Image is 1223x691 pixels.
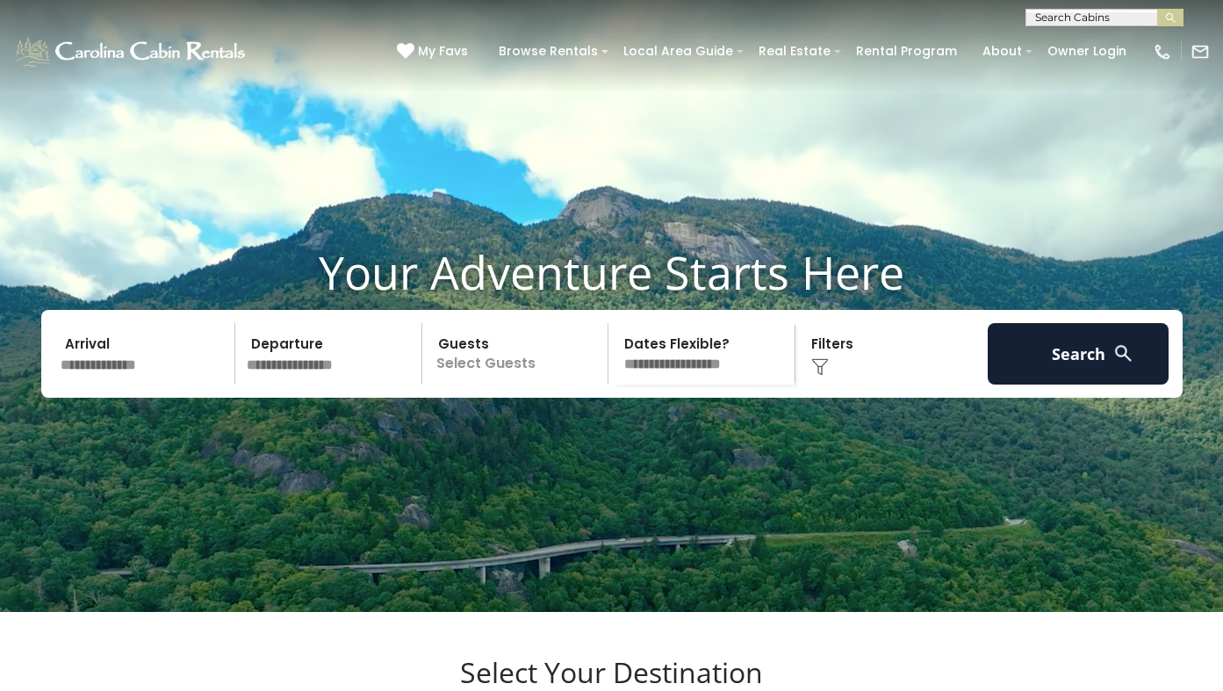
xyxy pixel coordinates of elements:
a: Real Estate [750,38,839,65]
img: search-regular-white.png [1112,342,1134,364]
a: Browse Rentals [490,38,607,65]
img: mail-regular-white.png [1191,42,1210,61]
a: Rental Program [847,38,966,65]
a: My Favs [397,42,472,61]
a: About [974,38,1031,65]
h1: Your Adventure Starts Here [13,245,1210,299]
button: Search [988,323,1169,385]
img: filter--v1.png [811,358,829,376]
a: Owner Login [1039,38,1135,65]
a: Local Area Guide [615,38,742,65]
span: My Favs [418,42,468,61]
p: Select Guests [428,323,608,385]
img: phone-regular-white.png [1153,42,1172,61]
img: White-1-1-2.png [13,34,250,69]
